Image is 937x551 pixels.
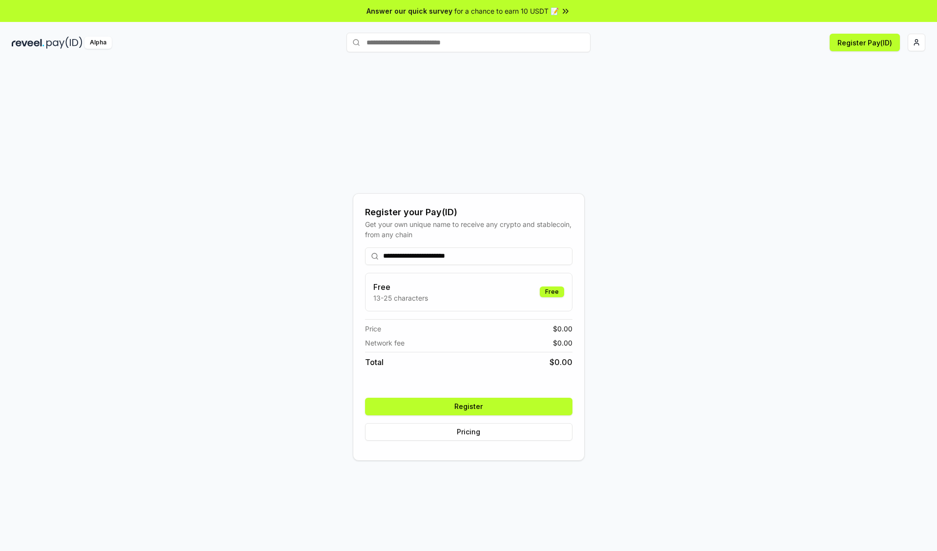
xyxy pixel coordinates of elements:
[365,205,572,219] div: Register your Pay(ID)
[84,37,112,49] div: Alpha
[373,293,428,303] p: 13-25 characters
[12,37,44,49] img: reveel_dark
[365,324,381,334] span: Price
[553,324,572,334] span: $ 0.00
[550,356,572,368] span: $ 0.00
[365,338,405,348] span: Network fee
[454,6,559,16] span: for a chance to earn 10 USDT 📝
[365,398,572,415] button: Register
[365,219,572,240] div: Get your own unique name to receive any crypto and stablecoin, from any chain
[365,356,384,368] span: Total
[367,6,452,16] span: Answer our quick survey
[830,34,900,51] button: Register Pay(ID)
[553,338,572,348] span: $ 0.00
[46,37,82,49] img: pay_id
[540,286,564,297] div: Free
[373,281,428,293] h3: Free
[365,423,572,441] button: Pricing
